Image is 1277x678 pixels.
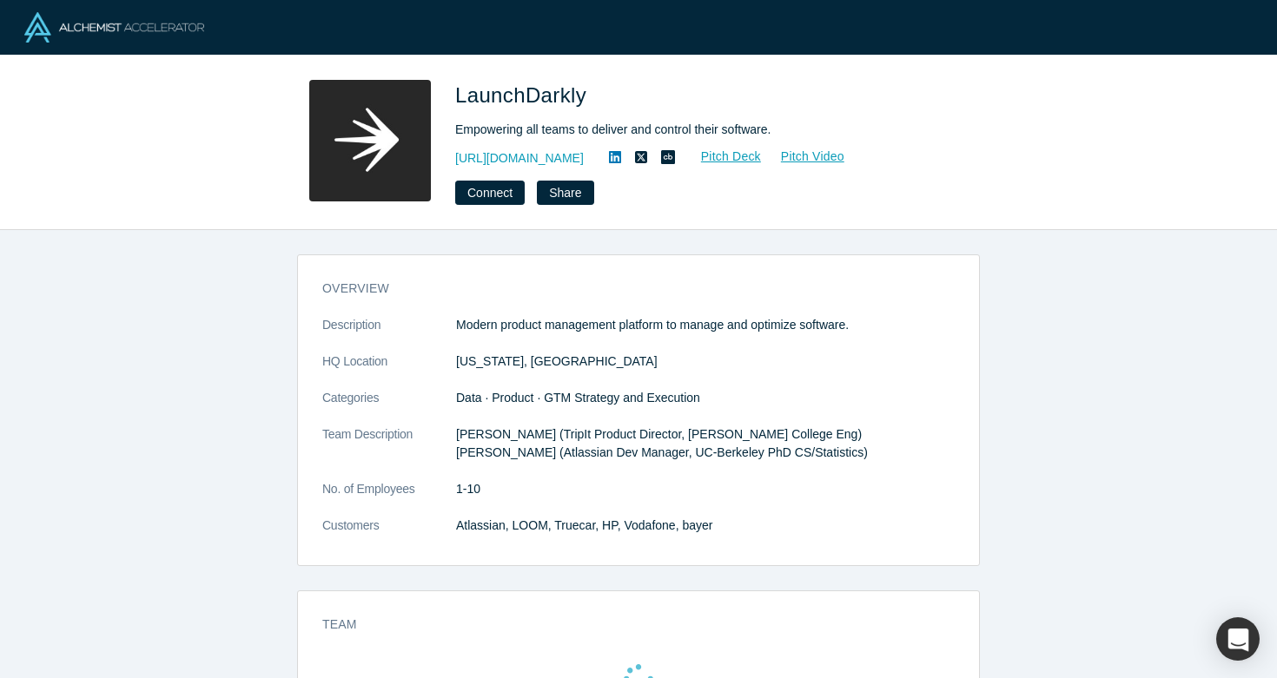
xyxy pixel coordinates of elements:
div: Empowering all teams to deliver and control their software. [455,121,942,139]
img: Alchemist Logo [24,12,204,43]
a: Pitch Video [762,147,845,167]
dd: [US_STATE], [GEOGRAPHIC_DATA] [456,352,955,371]
dt: No. of Employees [322,480,456,517]
h3: overview [322,280,930,298]
button: Connect [455,181,525,205]
span: Data · Product · GTM Strategy and Execution [456,391,700,405]
p: [PERSON_NAME] (TripIt Product Director, [PERSON_NAME] College Eng) [PERSON_NAME] (Atlassian Dev M... [456,425,955,462]
p: Modern product management platform to manage and optimize software. [456,316,955,334]
a: Pitch Deck [682,147,762,167]
dt: Categories [322,389,456,425]
dt: Customers [322,517,456,553]
a: [URL][DOMAIN_NAME] [455,149,584,168]
img: LaunchDarkly's Logo [309,80,431,201]
button: Share [537,181,593,205]
h3: Team [322,615,930,634]
dt: Team Description [322,425,456,480]
dt: Description [322,316,456,352]
dd: Atlassian, LOOM, Truecar, HP, Vodafone, bayer [456,517,955,535]
dt: HQ Location [322,352,456,389]
span: LaunchDarkly [455,83,592,107]
dd: 1-10 [456,480,955,498]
